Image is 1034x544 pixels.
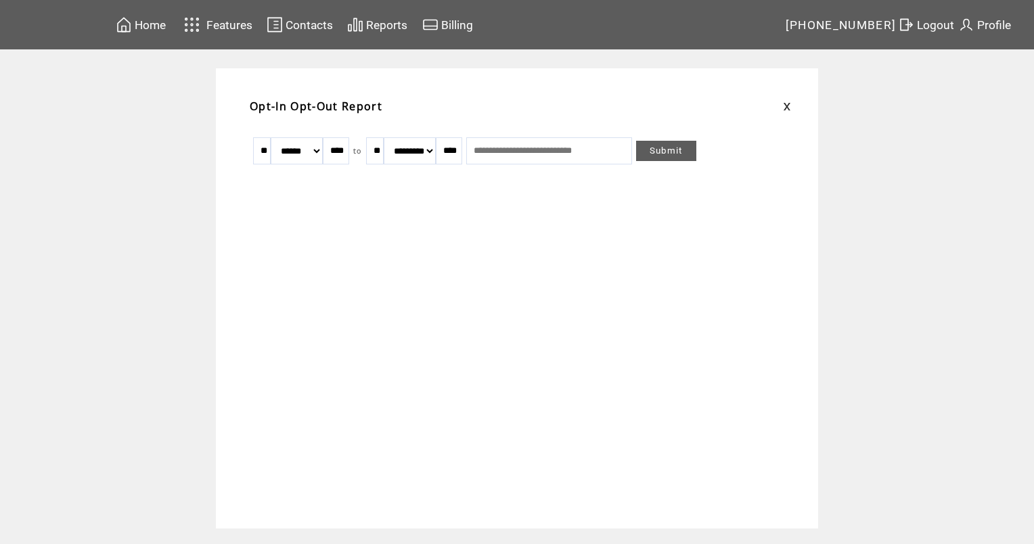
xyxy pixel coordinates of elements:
img: features.svg [180,14,204,36]
span: Billing [441,18,473,32]
a: Billing [420,14,475,35]
img: profile.svg [958,16,974,33]
span: Contacts [286,18,333,32]
img: chart.svg [347,16,363,33]
a: Reports [345,14,409,35]
a: Submit [636,141,696,161]
span: to [353,146,362,156]
span: Features [206,18,252,32]
a: Home [114,14,168,35]
a: Features [178,12,254,38]
img: home.svg [116,16,132,33]
a: Profile [956,14,1013,35]
a: Logout [896,14,956,35]
span: Profile [977,18,1011,32]
a: Contacts [265,14,335,35]
span: Opt-In Opt-Out Report [250,99,382,114]
img: exit.svg [898,16,914,33]
span: [PHONE_NUMBER] [786,18,897,32]
span: Logout [917,18,954,32]
img: contacts.svg [267,16,283,33]
img: creidtcard.svg [422,16,439,33]
span: Reports [366,18,407,32]
span: Home [135,18,166,32]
